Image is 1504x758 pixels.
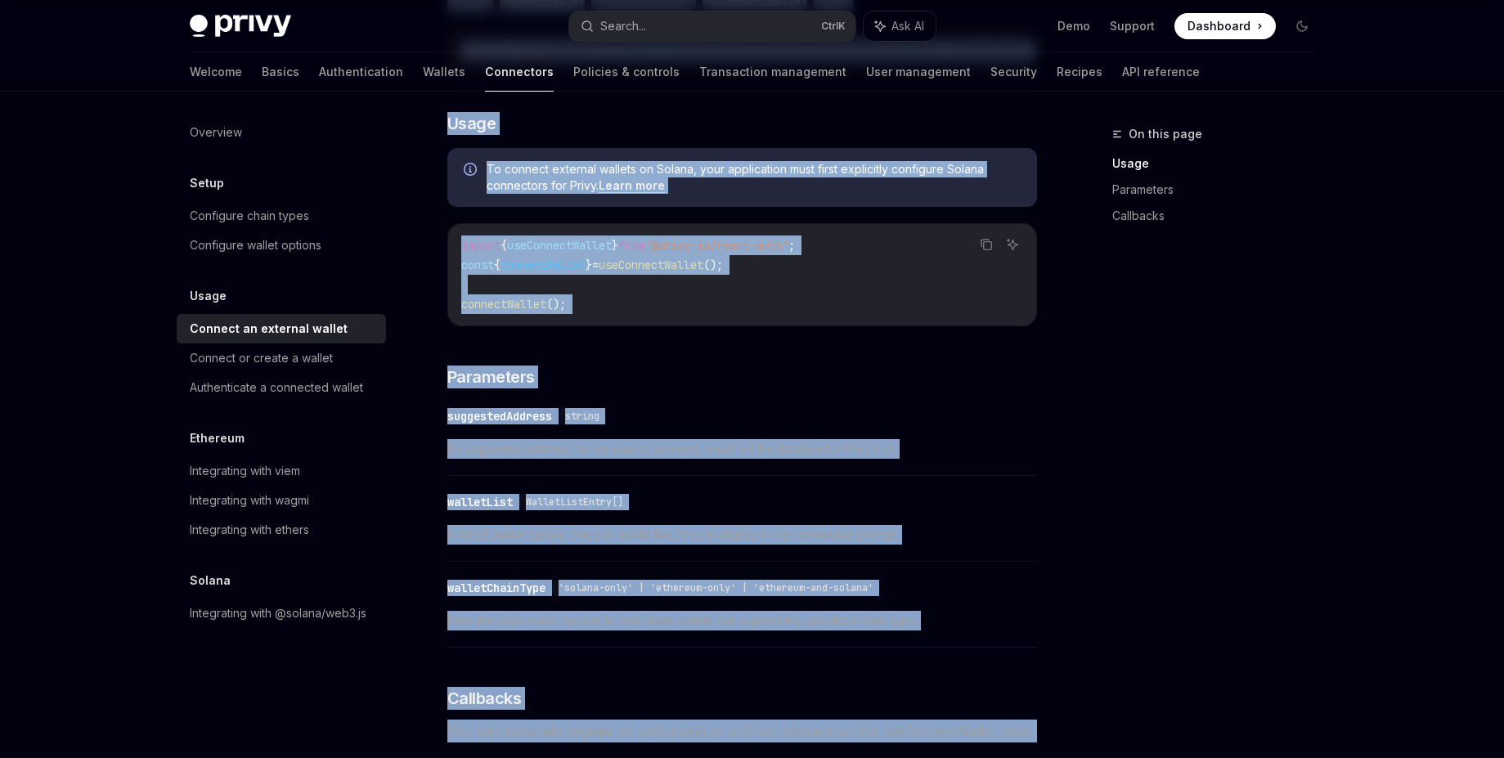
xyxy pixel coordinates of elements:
span: Usage [447,112,496,135]
span: from [618,238,644,253]
a: Welcome [190,52,242,92]
span: } [586,258,592,272]
a: User management [866,52,971,92]
span: const [461,258,494,272]
a: Security [990,52,1037,92]
button: Toggle dark mode [1289,13,1315,39]
span: Ask AI [891,18,924,34]
div: Integrating with viem [190,461,300,481]
a: Integrating with @solana/web3.js [177,599,386,628]
div: suggestedAddress [447,408,552,424]
a: Configure chain types [177,201,386,231]
a: Usage [1112,150,1328,177]
span: A list of [wallet option] that you would like Privy to display in the connection prompt. [447,525,1037,545]
span: useConnectWallet [507,238,612,253]
a: Dashboard [1174,13,1276,39]
span: { [501,238,507,253]
span: useConnectWallet [599,258,703,272]
span: { [494,258,501,272]
div: Search... [600,16,646,36]
button: Search...CtrlK [569,11,855,41]
span: To connect external wallets on Solana, your application must first explicitly configure Solana co... [487,161,1021,194]
span: Callbacks [447,687,522,710]
span: ; [788,238,795,253]
a: Learn more [599,178,665,193]
h5: Ethereum [190,428,245,448]
a: Connect or create a wallet [177,343,386,373]
span: (); [546,297,566,312]
div: Integrating with @solana/web3.js [190,603,366,623]
a: Basics [262,52,299,92]
a: Callbacks [1112,203,1328,229]
span: string [565,410,599,423]
span: Dashboard [1187,18,1250,34]
a: Integrating with wagmi [177,486,386,515]
div: Integrating with ethers [190,520,309,540]
div: Connect or create a wallet [190,348,333,368]
button: Ask AI [864,11,936,41]
span: WalletListEntry[] [526,496,623,509]
img: dark logo [190,15,291,38]
div: Integrating with wagmi [190,491,309,510]
span: = [592,258,599,272]
span: Parameters [447,366,535,388]
a: Integrating with viem [177,456,386,486]
a: Policies & controls [573,52,680,92]
svg: Info [464,163,480,179]
span: connectWallet [501,258,586,272]
a: Authenticate a connected wallet [177,373,386,402]
h5: Solana [190,571,231,590]
a: Demo [1057,18,1090,34]
a: API reference [1122,52,1200,92]
a: Configure wallet options [177,231,386,260]
div: Authenticate a connected wallet [190,378,363,397]
span: Ctrl K [821,20,846,33]
span: Filter the login wallet options to only show wallets that support the specified chain type. [447,611,1037,630]
a: Authentication [319,52,403,92]
a: Transaction management [699,52,846,92]
a: Integrating with ethers [177,515,386,545]
div: Configure chain types [190,206,309,226]
div: walletList [447,494,513,510]
a: Connect an external wallet [177,314,386,343]
span: On this page [1129,124,1202,144]
div: Connect an external wallet [190,319,348,339]
h5: Usage [190,286,227,306]
a: Wallets [423,52,465,92]
span: You can optionally register an onSuccess or onError callback on the useConnectWallet hook. [447,720,1037,742]
a: Support [1110,18,1155,34]
div: Configure wallet options [190,235,321,255]
span: import [461,238,501,253]
div: walletChainType [447,580,545,596]
span: An suggested address for the user to connect, which will be displayed in Privy’s UI. [447,439,1037,459]
a: Connectors [485,52,554,92]
button: Ask AI [1002,234,1023,255]
div: Overview [190,123,242,142]
span: connectWallet [461,297,546,312]
span: '@privy-io/react-auth' [644,238,788,253]
span: } [612,238,618,253]
a: Recipes [1057,52,1102,92]
button: Copy the contents from the code block [976,234,997,255]
a: Overview [177,118,386,147]
span: 'solana-only' | 'ethereum-only' | 'ethereum-and-solana' [559,581,873,594]
span: (); [703,258,723,272]
h5: Setup [190,173,224,193]
a: Parameters [1112,177,1328,203]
